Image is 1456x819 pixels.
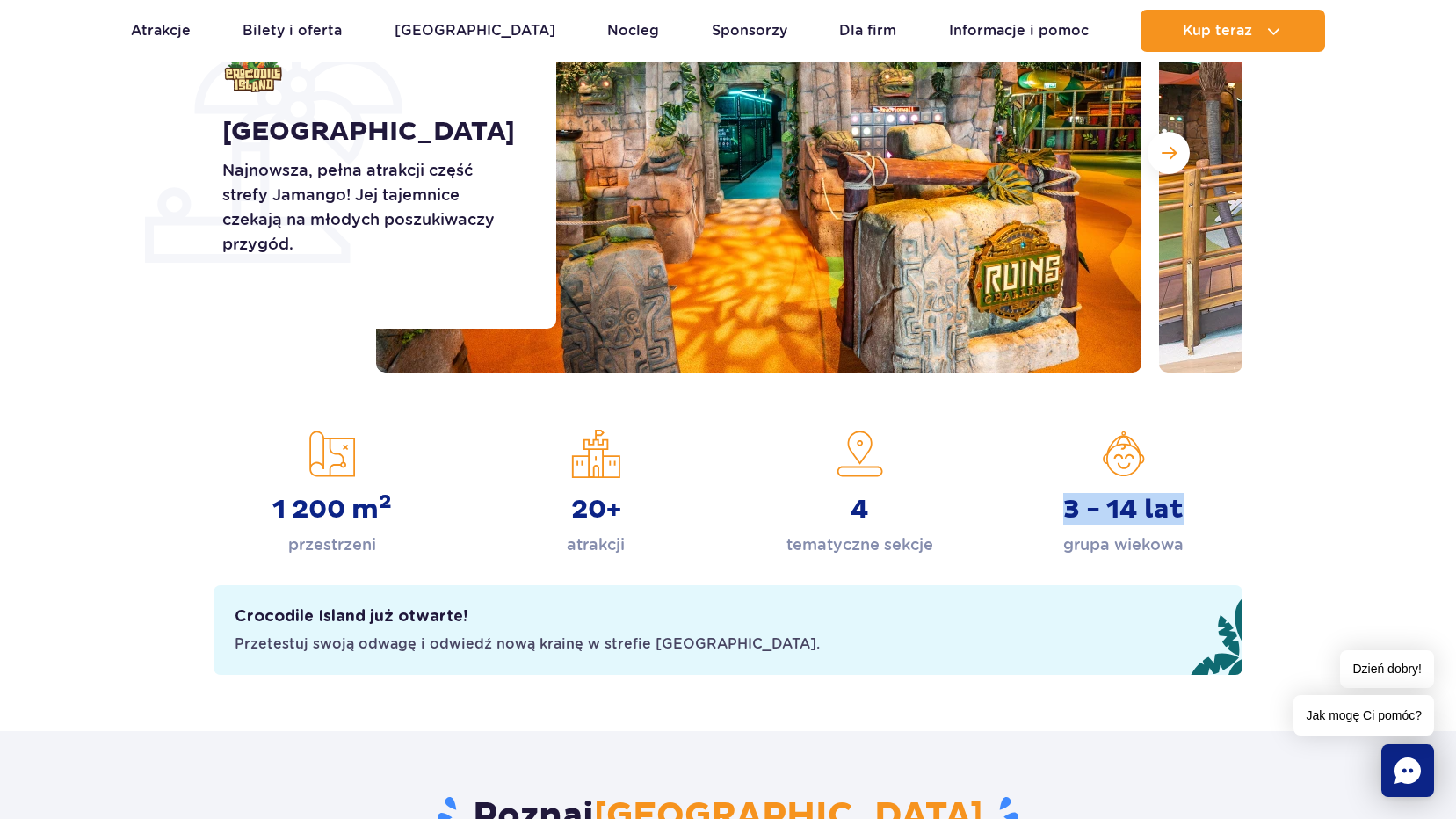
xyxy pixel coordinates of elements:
[851,494,869,525] strong: 4
[1148,132,1190,174] button: Następny slajd
[786,533,933,557] p: tematyczne sekcje
[567,533,625,557] p: atrakcji
[235,634,820,654] span: Przetestuj swoją odwagę i odwiedź nową krainę w strefie [GEOGRAPHIC_DATA].
[1381,744,1434,797] div: Chat
[131,10,191,52] a: Atrakcje
[1293,695,1434,736] span: Jak mogę Ci pomóc?
[1141,10,1325,52] button: Kup teraz
[607,10,659,52] a: Nocleg
[222,116,517,148] h1: [GEOGRAPHIC_DATA]
[1340,650,1434,688] span: Dzień dobry!
[243,10,342,52] a: Bilety i oferta
[1063,494,1184,525] strong: 3 - 14 lat
[379,489,392,514] sup: 2
[272,494,392,525] strong: 1 200 m
[712,10,787,52] a: Sponsorzy
[949,10,1089,52] a: Informacje i pomoc
[395,10,555,52] a: [GEOGRAPHIC_DATA]
[235,606,467,627] h2: Crocodile Island już otwarte!
[571,494,621,525] strong: 20+
[1183,23,1252,39] span: Kup teraz
[1063,533,1184,557] p: grupa wiekowa
[222,158,517,257] p: Najnowsza, pełna atrakcji część strefy Jamango! Jej tajemnice czekają na młodych poszukiwaczy prz...
[839,10,896,52] a: Dla firm
[288,533,376,557] p: przestrzeni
